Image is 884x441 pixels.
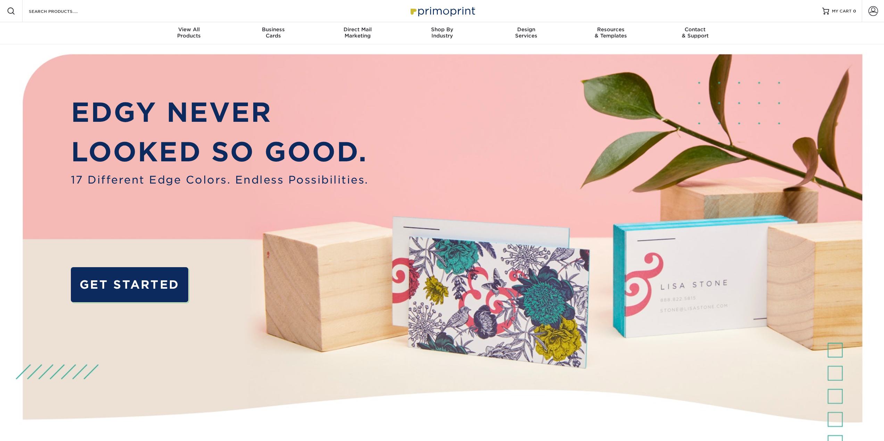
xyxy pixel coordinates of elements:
span: Design [484,26,569,33]
div: & Support [653,26,737,39]
span: 17 Different Edge Colors. Endless Possibilities. [71,172,369,188]
div: Industry [400,26,484,39]
p: EDGY NEVER [71,93,369,133]
img: Primoprint [407,3,477,18]
span: Contact [653,26,737,33]
span: MY CART [832,8,852,14]
div: Services [484,26,569,39]
a: View AllProducts [147,22,231,44]
span: Business [231,26,315,33]
span: Shop By [400,26,484,33]
a: Resources& Templates [569,22,653,44]
span: Resources [569,26,653,33]
div: Marketing [315,26,400,39]
a: Shop ByIndustry [400,22,484,44]
a: DesignServices [484,22,569,44]
input: SEARCH PRODUCTS..... [28,7,96,15]
div: Cards [231,26,315,39]
a: GET STARTED [71,267,188,302]
a: BusinessCards [231,22,315,44]
span: 0 [853,9,856,14]
a: Direct MailMarketing [315,22,400,44]
div: Products [147,26,231,39]
p: LOOKED SO GOOD. [71,132,369,172]
span: View All [147,26,231,33]
div: & Templates [569,26,653,39]
span: Direct Mail [315,26,400,33]
a: Contact& Support [653,22,737,44]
